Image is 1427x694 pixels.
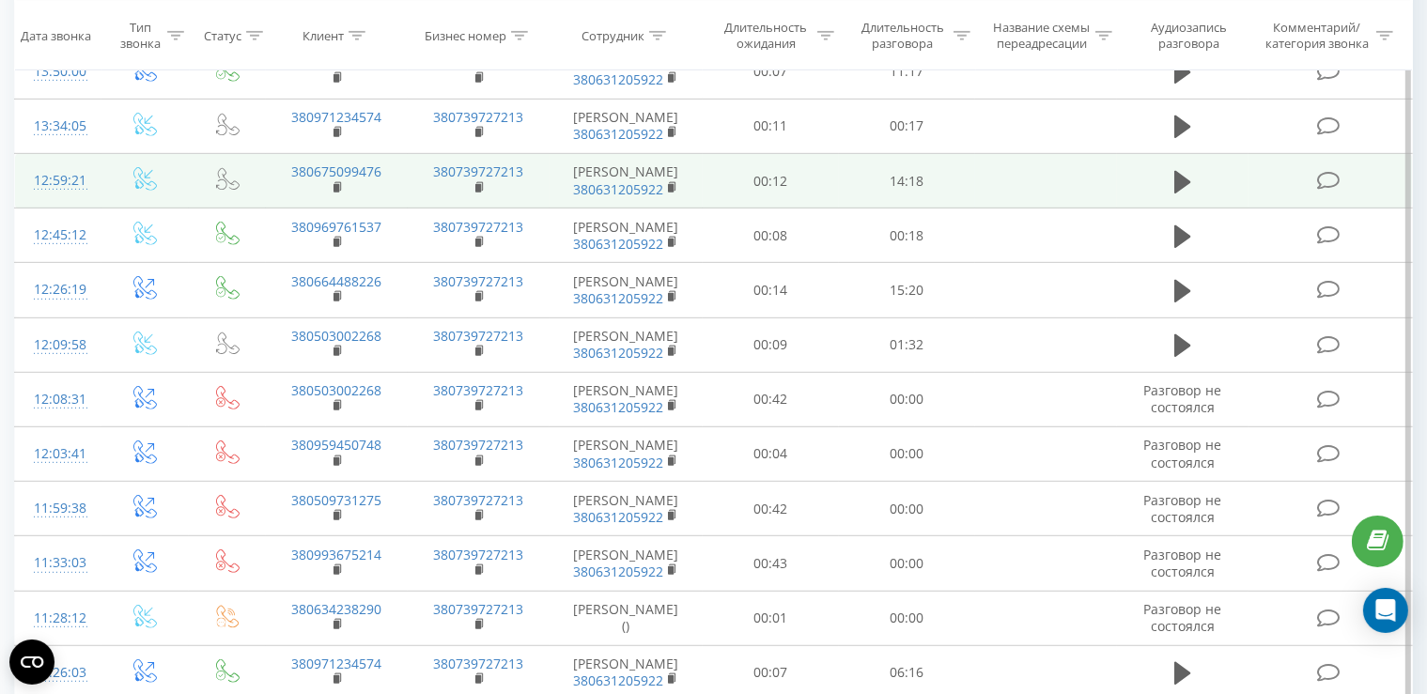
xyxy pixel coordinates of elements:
td: 00:04 [703,426,839,481]
div: Сотрудник [582,27,644,43]
div: Open Intercom Messenger [1363,588,1408,633]
td: [PERSON_NAME] () [550,591,703,645]
a: 380631205922 [573,344,663,362]
div: Дата звонка [21,27,91,43]
a: 380739727213 [433,546,523,563]
a: 380739727213 [433,327,523,345]
span: Разговор не состоялся [1143,546,1221,580]
td: [PERSON_NAME] [550,317,703,372]
td: [PERSON_NAME] [550,372,703,426]
td: [PERSON_NAME] [550,426,703,481]
div: Бизнес номер [425,27,506,43]
button: Open CMP widget [9,640,54,685]
td: [PERSON_NAME] [550,99,703,153]
div: Название схемы переадресации [992,20,1091,52]
a: 380631205922 [573,508,663,526]
div: 12:26:19 [34,271,83,308]
div: Комментарий/категория звонка [1262,20,1372,52]
td: [PERSON_NAME] [550,44,703,99]
a: 380739727213 [433,655,523,672]
a: 380739727213 [433,600,523,618]
a: 380739727213 [433,491,523,509]
a: 380503002268 [291,381,381,399]
a: 380634238290 [291,600,381,618]
td: [PERSON_NAME] [550,154,703,208]
td: 00:00 [839,591,975,645]
div: 13:34:05 [34,108,83,145]
td: 00:43 [703,536,839,591]
a: 380503002268 [291,327,381,345]
td: [PERSON_NAME] [550,482,703,536]
a: 380631205922 [573,454,663,471]
a: 380959450748 [291,436,381,454]
div: Длительность разговора [856,20,949,52]
a: 380739727213 [433,436,523,454]
div: 12:59:21 [34,162,83,199]
td: 11:17 [839,44,975,99]
a: 380631205922 [573,563,663,580]
span: Разговор не состоялся [1143,381,1221,416]
div: 12:45:12 [34,217,83,254]
div: Клиент [302,27,344,43]
td: 00:12 [703,154,839,208]
a: 380631205922 [573,70,663,88]
a: 380631205922 [573,125,663,143]
td: 00:01 [703,591,839,645]
div: Длительность ожидания [720,20,813,52]
a: 380971234574 [291,655,381,672]
div: 11:28:12 [34,600,83,637]
a: 380739727213 [433,381,523,399]
td: 00:00 [839,372,975,426]
div: 12:08:31 [34,381,83,418]
div: 11:33:03 [34,545,83,581]
td: 00:00 [839,482,975,536]
td: [PERSON_NAME] [550,536,703,591]
a: 380739727213 [433,218,523,236]
span: Разговор не состоялся [1143,491,1221,526]
a: 380971234574 [291,108,381,126]
div: 13:50:00 [34,54,83,90]
a: 380509731275 [291,491,381,509]
td: 00:42 [703,372,839,426]
td: 00:14 [703,263,839,317]
div: Аудиозапись разговора [1134,20,1244,52]
div: Тип звонка [118,20,163,52]
a: 380739727213 [433,108,523,126]
a: 380739727213 [433,162,523,180]
a: 380631205922 [573,180,663,198]
td: 01:32 [839,317,975,372]
span: Разговор не состоялся [1143,436,1221,470]
a: 380739727213 [433,272,523,290]
a: 380664488226 [291,272,381,290]
td: 00:18 [839,208,975,263]
td: 00:07 [703,44,839,99]
a: 380631205922 [573,235,663,253]
span: Разговор не состоялся [1143,600,1221,635]
a: 380631205922 [573,289,663,307]
td: [PERSON_NAME] [550,208,703,263]
td: [PERSON_NAME] [550,263,703,317]
td: 00:00 [839,426,975,481]
div: 12:03:41 [34,436,83,472]
td: 00:11 [703,99,839,153]
td: 00:42 [703,482,839,536]
td: 00:09 [703,317,839,372]
td: 14:18 [839,154,975,208]
td: 00:17 [839,99,975,153]
div: 11:59:38 [34,490,83,527]
a: 380631205922 [573,398,663,416]
td: 00:00 [839,536,975,591]
div: 11:26:03 [34,655,83,691]
a: 380675099476 [291,162,381,180]
a: 380993675214 [291,546,381,563]
div: Статус [204,27,241,43]
td: 15:20 [839,263,975,317]
a: 380969761537 [291,218,381,236]
a: 380631205922 [573,671,663,689]
div: 12:09:58 [34,327,83,363]
td: 00:08 [703,208,839,263]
